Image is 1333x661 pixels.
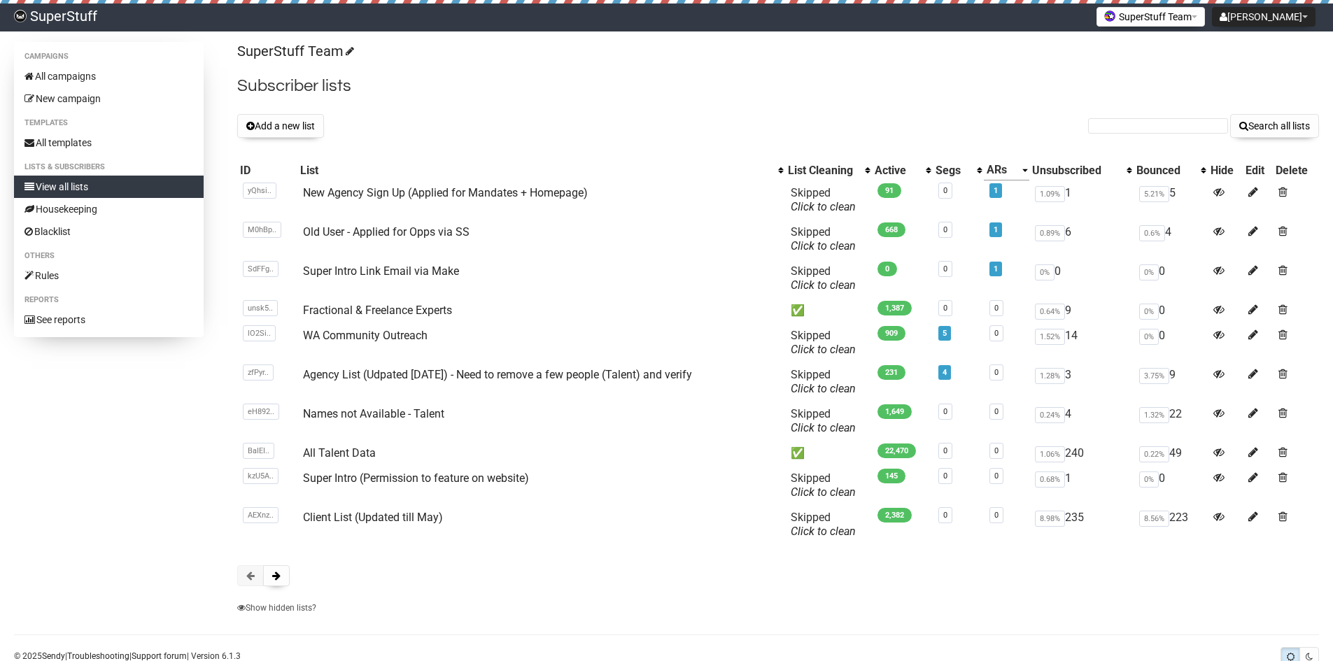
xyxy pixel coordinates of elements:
[14,48,204,65] li: Campaigns
[791,239,856,253] a: Click to clean
[1029,441,1134,466] td: 240
[877,301,912,315] span: 1,387
[14,115,204,132] li: Templates
[791,200,856,213] a: Click to clean
[791,471,856,499] span: Skipped
[1035,471,1065,488] span: 0.68%
[243,364,274,381] span: zfPyr..
[243,468,278,484] span: kzU5A..
[1230,114,1319,138] button: Search all lists
[1273,160,1319,180] th: Delete: No sort applied, sorting is disabled
[303,368,692,381] a: Agency List (Udpated [DATE]) - Need to remove a few people (Talent) and verify
[1243,160,1273,180] th: Edit: No sort applied, sorting is disabled
[1134,259,1208,298] td: 0
[1139,407,1169,423] span: 1.32%
[791,278,856,292] a: Click to clean
[243,222,281,238] span: M0hBp..
[14,264,204,287] a: Rules
[877,469,905,483] span: 145
[1029,160,1134,180] th: Unsubscribed: No sort applied, activate to apply an ascending sort
[14,87,204,110] a: New campaign
[943,471,947,481] a: 0
[1029,362,1134,401] td: 3
[1029,505,1134,544] td: 235
[1211,164,1240,178] div: Hide
[243,325,276,341] span: lO2Si..
[1134,401,1208,441] td: 22
[943,304,947,313] a: 0
[1134,220,1208,259] td: 4
[14,220,204,243] a: Blacklist
[237,43,352,59] a: SuperStuff Team
[791,407,856,434] span: Skipped
[14,292,204,308] li: Reports
[1246,164,1270,178] div: Edit
[994,511,999,520] a: 0
[1276,164,1316,178] div: Delete
[14,159,204,176] li: Lists & subscribers
[791,264,856,292] span: Skipped
[788,164,858,178] div: List Cleaning
[14,248,204,264] li: Others
[877,508,912,523] span: 2,382
[1139,304,1159,320] span: 0%
[877,326,905,341] span: 909
[14,198,204,220] a: Housekeeping
[1212,7,1316,27] button: [PERSON_NAME]
[1134,362,1208,401] td: 9
[877,443,916,458] span: 22,470
[785,441,872,466] td: ✅
[936,164,970,178] div: Segs
[984,160,1029,180] th: ARs: Descending sort applied, activate to remove the sort
[1208,160,1243,180] th: Hide: No sort applied, sorting is disabled
[1035,186,1065,202] span: 1.09%
[1104,10,1115,22] img: favicons
[303,329,428,342] a: WA Community Outreach
[987,163,1015,177] div: ARs
[14,65,204,87] a: All campaigns
[785,298,872,323] td: ✅
[994,329,999,338] a: 0
[994,225,998,234] a: 1
[877,404,912,419] span: 1,649
[1136,164,1194,178] div: Bounced
[994,186,998,195] a: 1
[1139,368,1169,384] span: 3.75%
[994,368,999,377] a: 0
[1139,471,1159,488] span: 0%
[303,471,529,485] a: Super Intro (Permission to feature on website)
[1032,164,1120,178] div: Unsubscribed
[1035,511,1065,527] span: 8.98%
[943,368,947,377] a: 4
[1134,323,1208,362] td: 0
[791,186,856,213] span: Skipped
[237,160,298,180] th: ID: No sort applied, sorting is disabled
[1139,329,1159,345] span: 0%
[943,407,947,416] a: 0
[943,186,947,195] a: 0
[1035,329,1065,345] span: 1.52%
[1035,304,1065,320] span: 0.64%
[1029,259,1134,298] td: 0
[994,304,999,313] a: 0
[943,511,947,520] a: 0
[877,262,897,276] span: 0
[303,264,459,278] a: Super Intro Link Email via Make
[1134,298,1208,323] td: 0
[791,485,856,499] a: Click to clean
[243,404,279,420] span: eH892..
[1139,186,1169,202] span: 5.21%
[1035,225,1065,241] span: 0.89%
[303,407,444,420] a: Names not Available - Talent
[791,511,856,538] span: Skipped
[303,225,470,239] a: Old User - Applied for Opps via SS
[237,73,1319,99] h2: Subscriber lists
[791,382,856,395] a: Click to clean
[875,164,919,178] div: Active
[14,176,204,198] a: View all lists
[791,368,856,395] span: Skipped
[42,651,65,661] a: Sendy
[1029,401,1134,441] td: 4
[1029,298,1134,323] td: 9
[943,446,947,455] a: 0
